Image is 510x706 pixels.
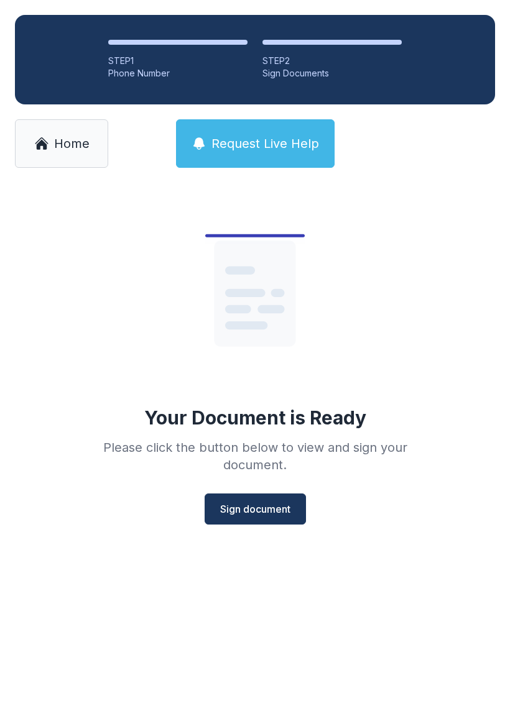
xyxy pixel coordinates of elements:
div: STEP 1 [108,55,248,67]
div: STEP 2 [262,55,402,67]
span: Request Live Help [211,135,319,152]
div: Phone Number [108,67,248,80]
div: Sign Documents [262,67,402,80]
div: Your Document is Ready [144,406,366,429]
span: Home [54,135,90,152]
span: Sign document [220,502,290,516]
div: Please click the button below to view and sign your document. [76,439,434,474]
